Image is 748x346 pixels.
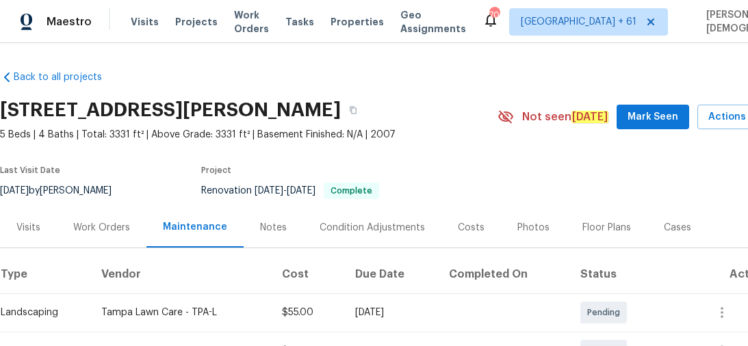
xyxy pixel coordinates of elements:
[521,15,636,29] span: [GEOGRAPHIC_DATA] + 61
[282,306,333,319] div: $55.00
[522,110,608,124] span: Not seen
[47,15,92,29] span: Maestro
[90,255,270,293] th: Vendor
[101,306,259,319] div: Tampa Lawn Care - TPA-L
[320,221,425,235] div: Condition Adjustments
[255,186,315,196] span: -
[617,105,689,130] button: Mark Seen
[458,221,485,235] div: Costs
[201,166,231,174] span: Project
[325,187,378,195] span: Complete
[73,221,130,235] div: Work Orders
[344,255,437,293] th: Due Date
[582,221,631,235] div: Floor Plans
[1,306,79,319] div: Landscaping
[271,255,344,293] th: Cost
[569,255,694,293] th: Status
[571,111,608,123] em: [DATE]
[260,221,287,235] div: Notes
[517,221,550,235] div: Photos
[664,221,691,235] div: Cases
[131,15,159,29] span: Visits
[331,15,384,29] span: Properties
[587,306,626,319] span: Pending
[234,8,269,36] span: Work Orders
[255,186,283,196] span: [DATE]
[201,186,379,196] span: Renovation
[400,8,466,36] span: Geo Assignments
[438,255,570,293] th: Completed On
[628,109,678,126] span: Mark Seen
[175,15,218,29] span: Projects
[287,186,315,196] span: [DATE]
[355,306,426,319] div: [DATE]
[163,220,227,234] div: Maintenance
[285,17,314,27] span: Tasks
[341,98,365,122] button: Copy Address
[489,8,499,22] div: 709
[16,221,40,235] div: Visits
